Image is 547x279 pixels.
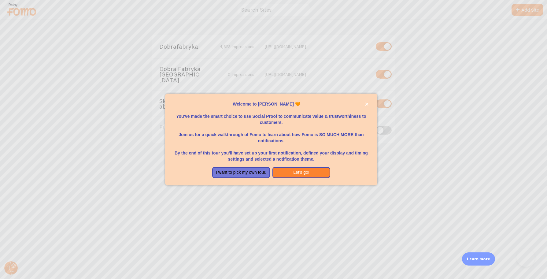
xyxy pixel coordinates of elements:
button: I want to pick my own tour. [212,167,270,178]
p: You've made the smart choice to use Social Proof to communicate value & trustworthiness to custom... [172,107,370,125]
p: By the end of this tour you'll have set up your first notification, defined your display and timi... [172,144,370,162]
div: Learn more [462,252,495,266]
p: Join us for a quick walkthrough of Fomo to learn about how Fomo is SO MUCH MORE than notifications. [172,125,370,144]
button: close, [364,101,370,107]
p: Learn more [467,256,490,262]
button: Let's go! [272,167,330,178]
p: Welcome to [PERSON_NAME] 🧡 [172,101,370,107]
div: Welcome to Fomo, Katarzyna Matuszyn 🧡You&amp;#39;ve made the smart choice to use Social Proof to ... [165,94,377,185]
